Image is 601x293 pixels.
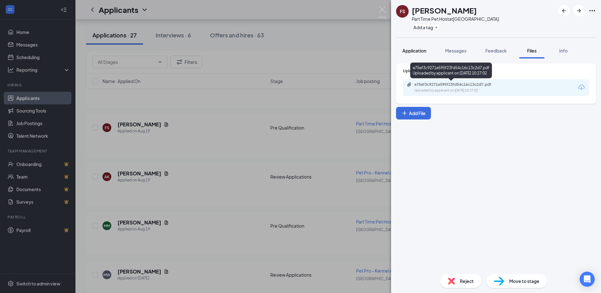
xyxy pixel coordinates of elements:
h1: [PERSON_NAME] [412,5,477,16]
div: e75ef3c9271e595f23fd54c16c13c2d7.pdf [414,82,502,87]
span: Move to stage [509,278,539,285]
span: Info [559,48,568,53]
button: PlusAdd a tag [412,24,440,30]
span: Files [527,48,537,53]
button: Add FilePlus [396,107,431,119]
svg: Plus [434,25,438,29]
svg: ArrowLeftNew [560,7,568,14]
span: Reject [460,278,474,285]
div: Upload Resume [403,68,589,74]
span: Messages [445,48,466,53]
span: Application [402,48,426,53]
div: FS [400,8,405,14]
div: Open Intercom Messenger [580,272,595,287]
svg: Plus [401,110,408,116]
span: Feedback [485,48,507,53]
div: e75ef3c9271e595f23fd54c16c13c2d7.pdf Uploaded by applicant on [DATE] 10:27:02 [410,63,492,78]
svg: ArrowRight [575,7,583,14]
svg: Paperclip [407,82,412,87]
button: ArrowRight [573,5,585,16]
button: ArrowLeftNew [558,5,570,16]
div: Uploaded by applicant on [DATE] 10:27:02 [414,88,509,93]
a: Paperclipe75ef3c9271e595f23fd54c16c13c2d7.pdfUploaded by applicant on [DATE] 10:27:02 [407,82,509,93]
div: Part Time Pet Host at [GEOGRAPHIC_DATA] [412,16,499,22]
svg: Ellipses [588,7,596,14]
svg: Download [578,84,585,91]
